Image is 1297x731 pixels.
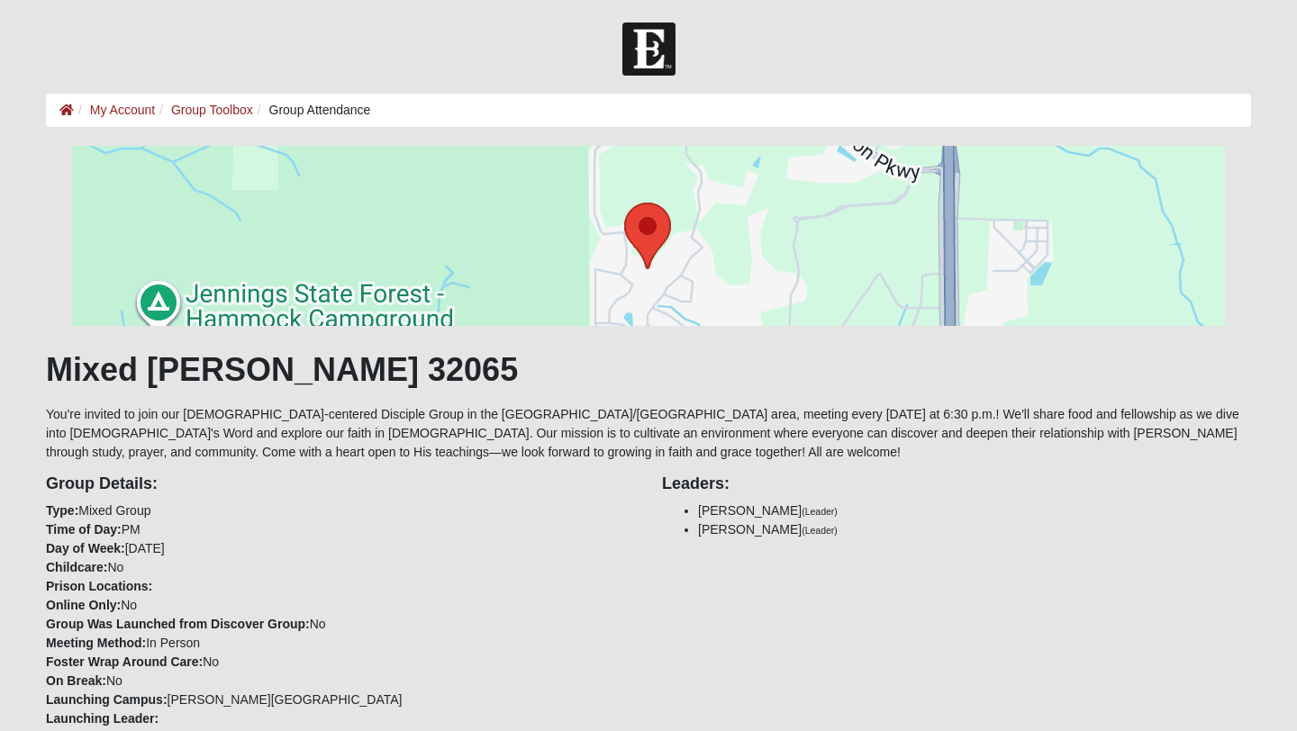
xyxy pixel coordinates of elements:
[662,474,1251,494] h4: Leaders:
[46,617,310,631] strong: Group Was Launched from Discover Group:
[46,503,78,518] strong: Type:
[171,103,253,117] a: Group Toolbox
[698,501,1251,520] li: [PERSON_NAME]
[46,474,635,494] h4: Group Details:
[46,579,152,593] strong: Prison Locations:
[802,525,838,536] small: (Leader)
[46,350,1251,389] h1: Mixed [PERSON_NAME] 32065
[46,541,125,555] strong: Day of Week:
[46,560,107,574] strong: Childcare:
[46,692,168,707] strong: Launching Campus:
[46,522,122,537] strong: Time of Day:
[253,101,371,120] li: Group Attendance
[698,520,1251,539] li: [PERSON_NAME]
[46,654,203,669] strong: Foster Wrap Around Care:
[46,636,146,650] strong: Meeting Method:
[46,673,106,688] strong: On Break:
[802,506,838,517] small: (Leader)
[46,598,121,612] strong: Online Only:
[90,103,155,117] a: My Account
[622,23,676,76] img: Church of Eleven22 Logo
